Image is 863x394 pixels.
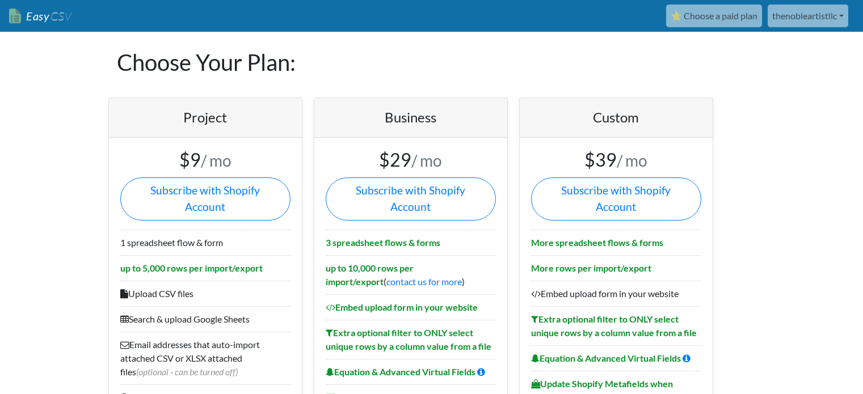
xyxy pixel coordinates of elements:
li: Email addresses that auto-import attached CSV or XLSX attached files [120,332,291,384]
h4: Custom [531,109,701,126]
a: ⭐ Choose a paid plan [666,5,762,27]
b: Equation & Advanced Virtual Fields [531,353,681,363]
li: 1 spreadsheet flow & form [120,230,291,255]
b: up to 5,000 rows per import/export [120,262,263,273]
a: thenobleartistllc [768,5,848,27]
a: Subscribe with Shopify Account [326,177,496,221]
b: Equation & Advanced Virtual Fields [326,366,475,377]
b: 3 spreadsheet flows & forms [326,237,440,248]
h3: $9 [120,149,291,171]
h4: Business [326,109,496,126]
a: contact us for more [386,276,462,287]
small: / mo [617,151,647,170]
span: (optional - can be turned off) [136,366,238,377]
small: / mo [411,151,442,170]
a: Subscribe with Shopify Account [120,177,291,221]
a: EasyCSV [9,5,71,28]
span: CSV [49,9,71,23]
li: ( ) [326,255,496,294]
li: Upload CSV files [120,281,291,306]
small: / mo [201,151,231,170]
b: Extra optional filter to ONLY select unique rows by a column value from a file [326,327,491,351]
b: up to 10,000 rows per import/export [326,262,414,287]
h1: Choose Your Plan: [117,32,747,93]
a: Subscribe with Shopify Account [531,177,701,221]
li: Embed upload form in your website [531,281,701,306]
h3: $39 [531,149,701,171]
b: Extra optional filter to ONLY select unique rows by a column value from a file [531,313,697,338]
b: More rows per import/export [531,262,651,273]
h3: $29 [326,149,496,171]
h4: Project [120,109,291,126]
b: Embed upload form in your website [326,302,478,312]
b: More spreadsheet flows & forms [531,237,663,248]
li: Search & upload Google Sheets [120,306,291,332]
